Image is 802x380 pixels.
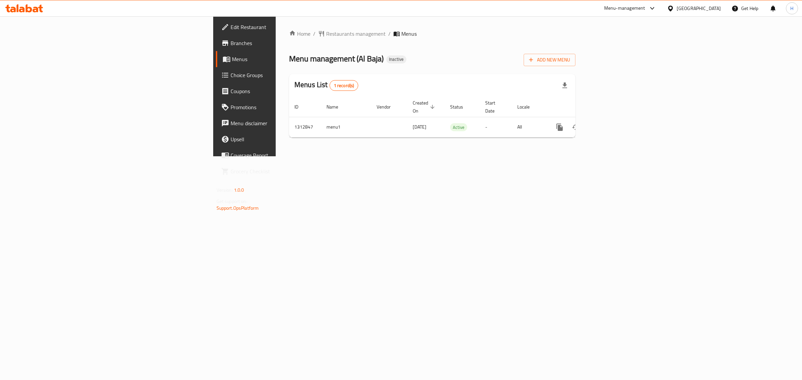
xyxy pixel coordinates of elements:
a: Coupons [216,83,347,99]
a: Edit Restaurant [216,19,347,35]
span: Inactive [386,56,406,62]
span: Branches [231,39,342,47]
li: / [388,30,391,38]
div: Active [450,123,467,131]
h2: Menus List [294,80,358,91]
span: Active [450,124,467,131]
button: more [552,119,568,135]
div: Menu-management [604,4,645,12]
a: Grocery Checklist [216,163,347,179]
a: Menu disclaimer [216,115,347,131]
span: Choice Groups [231,71,342,79]
nav: breadcrumb [289,30,575,38]
table: enhanced table [289,97,621,138]
a: Restaurants management [318,30,386,38]
a: Coverage Report [216,147,347,163]
span: 1.0.0 [234,186,244,194]
td: - [480,117,512,137]
span: Coupons [231,87,342,95]
span: Grocery Checklist [231,167,342,175]
span: Coverage Report [231,151,342,159]
th: Actions [546,97,621,117]
div: Inactive [386,55,406,63]
span: H [790,5,793,12]
div: Total records count [329,80,359,91]
a: Support.OpsPlatform [217,204,259,212]
a: Branches [216,35,347,51]
span: Menus [232,55,342,63]
a: Choice Groups [216,67,347,83]
a: Upsell [216,131,347,147]
span: 1 record(s) [330,82,358,89]
span: Edit Restaurant [231,23,342,31]
a: Promotions [216,99,347,115]
span: ID [294,103,307,111]
span: Promotions [231,103,342,111]
div: [GEOGRAPHIC_DATA] [677,5,721,12]
button: Add New Menu [524,54,575,66]
span: [DATE] [413,123,426,131]
span: Menu disclaimer [231,119,342,127]
span: Name [326,103,347,111]
span: Get support on: [217,197,247,206]
span: Restaurants management [326,30,386,38]
span: Status [450,103,472,111]
span: Menus [401,30,417,38]
span: Version: [217,186,233,194]
span: Vendor [377,103,399,111]
div: Export file [557,77,573,93]
span: Locale [517,103,538,111]
span: Start Date [485,99,504,115]
span: Upsell [231,135,342,143]
span: Add New Menu [529,56,570,64]
a: Menus [216,51,347,67]
span: Created On [413,99,437,115]
button: Change Status [568,119,584,135]
td: All [512,117,546,137]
